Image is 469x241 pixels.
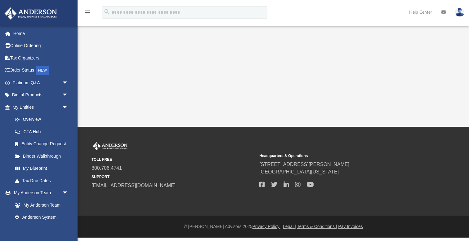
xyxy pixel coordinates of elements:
a: Platinum Q&Aarrow_drop_down [4,77,78,89]
a: Tax Due Dates [9,174,78,187]
div: NEW [36,66,49,75]
a: Terms & Conditions | [297,224,337,229]
a: Home [4,27,78,40]
span: arrow_drop_down [62,101,74,114]
a: Anderson System [9,211,74,224]
span: arrow_drop_down [62,187,74,199]
a: 800.706.4741 [92,165,122,171]
a: [EMAIL_ADDRESS][DOMAIN_NAME] [92,183,176,188]
a: Tax Organizers [4,52,78,64]
a: Binder Walkthrough [9,150,78,162]
a: My Entitiesarrow_drop_down [4,101,78,113]
a: [STREET_ADDRESS][PERSON_NAME] [259,162,349,167]
small: TOLL FREE [92,157,255,162]
img: Anderson Advisors Platinum Portal [92,142,129,150]
a: [GEOGRAPHIC_DATA][US_STATE] [259,169,339,174]
div: © [PERSON_NAME] Advisors 2025 [78,223,469,230]
small: Headquarters & Operations [259,153,423,159]
small: SUPPORT [92,174,255,180]
a: My Anderson Teamarrow_drop_down [4,187,74,199]
a: Pay Invoices [338,224,363,229]
a: Online Ordering [4,40,78,52]
span: arrow_drop_down [62,89,74,102]
a: Legal | [283,224,296,229]
a: Privacy Policy | [252,224,282,229]
span: arrow_drop_down [62,77,74,89]
i: menu [84,9,91,16]
a: My Anderson Team [9,199,71,211]
a: menu [84,12,91,16]
a: Overview [9,113,78,126]
i: search [104,8,110,15]
a: Entity Change Request [9,138,78,150]
a: Digital Productsarrow_drop_down [4,89,78,101]
a: CTA Hub [9,125,78,138]
a: Order StatusNEW [4,64,78,77]
img: User Pic [455,8,464,17]
img: Anderson Advisors Platinum Portal [3,7,59,20]
a: My Blueprint [9,162,74,175]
